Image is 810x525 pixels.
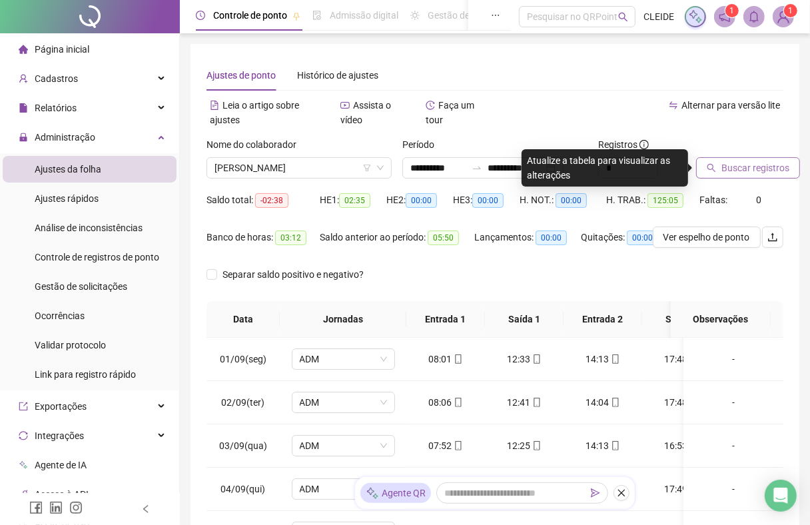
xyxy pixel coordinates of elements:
span: Relatórios [35,103,77,113]
div: 12:41 [496,395,553,410]
label: Período [402,137,443,152]
span: JORDANA SILVESTRE DE SOUZA [214,158,384,178]
span: sync [19,431,28,440]
span: export [19,402,28,411]
span: Faça um tour [426,100,474,125]
sup: Atualize o seu contato no menu Meus Dados [784,4,797,17]
span: Ajustes de ponto [206,70,276,81]
span: Ver espelho de ponto [663,230,750,245]
span: lock [19,133,28,142]
div: H. NOT.: [520,193,606,208]
span: upload [767,232,778,243]
span: filter [363,164,371,172]
div: 17:48 [653,352,710,366]
span: Gestão de solicitações [35,281,127,292]
span: search [707,163,716,173]
span: user-add [19,74,28,83]
sup: 1 [725,4,739,17]
span: Validar protocolo [35,340,106,350]
th: Entrada 2 [564,301,642,338]
div: 12:25 [496,438,553,453]
span: 00:00 [406,193,437,208]
span: 00:00 [536,231,567,245]
span: ellipsis [491,11,500,20]
span: Faltas: [699,195,729,205]
span: -02:38 [255,193,288,208]
span: home [19,45,28,54]
img: sparkle-icon.fc2bf0ac1784a2077858766a79e2daf3.svg [688,9,703,24]
span: file-done [312,11,322,20]
div: 17:49 [653,482,710,496]
div: H. TRAB.: [606,193,699,208]
span: notification [719,11,731,23]
span: youtube [340,101,350,110]
span: Link para registro rápido [35,369,136,380]
span: Gestão de férias [428,10,495,21]
span: 05:50 [428,231,459,245]
span: mobile [609,441,620,450]
span: file-text [210,101,219,110]
span: mobile [609,398,620,407]
span: Admissão digital [330,10,398,21]
span: Exportações [35,401,87,412]
span: Assista o vídeo [340,100,391,125]
span: Ajustes rápidos [35,193,99,204]
span: search [618,12,628,22]
span: pushpin [292,12,300,20]
span: swap [669,101,678,110]
span: 01/09(seg) [220,354,266,364]
span: 00:00 [556,193,587,208]
img: sparkle-icon.fc2bf0ac1784a2077858766a79e2daf3.svg [366,486,379,500]
th: Saída 1 [485,301,564,338]
span: to [472,163,482,173]
span: 1 [789,6,793,15]
span: Análise de inconsistências [35,223,143,233]
span: Página inicial [35,44,89,55]
span: sun [410,11,420,20]
div: 08:06 [417,395,474,410]
div: Atualize a tabela para visualizar as alterações [522,149,688,187]
span: instagram [69,501,83,514]
span: Agente de IA [35,460,87,470]
span: Ocorrências [35,310,85,321]
div: HE 1: [320,193,386,208]
div: - [694,438,773,453]
span: Registros [598,137,649,152]
span: 00:00 [627,231,658,245]
div: 16:53 [653,438,710,453]
span: mobile [531,354,542,364]
span: 0 [756,195,761,205]
span: Controle de ponto [213,10,287,21]
th: Saída 2 [642,301,721,338]
span: ADM [300,436,387,456]
div: 08:01 [417,352,474,366]
span: mobile [531,441,542,450]
span: facebook [29,501,43,514]
div: 14:04 [574,395,631,410]
div: 07:52 [417,438,474,453]
span: 02/09(ter) [222,397,265,408]
span: 04/09(qui) [221,484,266,494]
span: Observações [681,312,760,326]
span: linkedin [49,501,63,514]
th: Data [206,301,280,338]
div: Open Intercom Messenger [765,480,797,512]
th: Observações [671,301,771,338]
span: 02:35 [339,193,370,208]
button: Ver espelho de ponto [653,227,761,248]
img: 74556 [773,7,793,27]
span: clock-circle [196,11,205,20]
span: mobile [452,441,463,450]
span: 03:12 [275,231,306,245]
span: down [376,164,384,172]
span: swap-right [472,163,482,173]
span: ADM [300,479,387,499]
span: bell [748,11,760,23]
span: 03/09(qua) [219,440,267,451]
span: api [19,490,28,499]
span: Administração [35,132,95,143]
span: send [591,488,600,498]
div: 14:13 [574,352,631,366]
div: Saldo anterior ao período: [320,230,474,245]
div: Banco de horas: [206,230,320,245]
